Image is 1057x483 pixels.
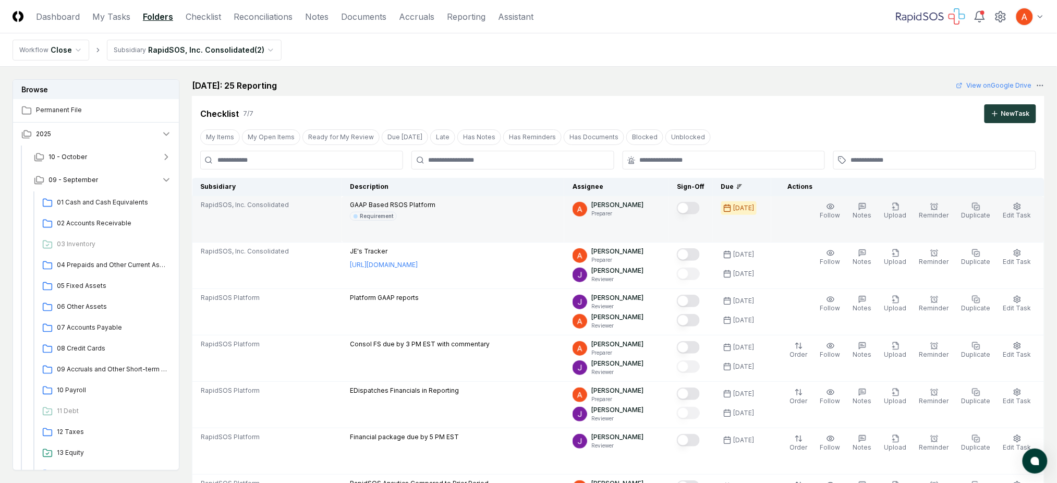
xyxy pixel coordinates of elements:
[57,448,167,457] span: 13 Equity
[591,405,643,415] p: [PERSON_NAME]
[820,211,841,219] span: Follow
[1001,247,1034,269] button: Edit Task
[341,10,386,23] a: Documents
[200,107,239,120] div: Checklist
[818,200,843,222] button: Follow
[919,397,949,405] span: Reminder
[13,80,179,99] h3: Browse
[818,247,843,269] button: Follow
[573,295,587,309] img: ACg8ocKTC56tjQR6-o9bi8poVV4j_qMfO6M0RniyL9InnBgkmYdNig=s96-c
[573,202,587,216] img: ACg8ocK3mdmu6YYpaRl40uhUUGu9oxSxFSb1vbjsnEih2JuwAH1PGA=s96-c
[962,351,991,358] span: Duplicate
[884,443,907,451] span: Upload
[36,129,51,139] span: 2025
[790,351,808,358] span: Order
[92,10,130,23] a: My Tasks
[962,443,991,451] span: Duplicate
[959,340,993,361] button: Duplicate
[591,415,643,422] p: Reviewer
[399,10,434,23] a: Accruals
[591,349,643,357] p: Preparer
[788,340,810,361] button: Order
[591,395,643,403] p: Preparer
[853,304,872,312] span: Notes
[734,316,755,325] div: [DATE]
[57,427,167,437] span: 12 Taxes
[962,304,991,312] span: Duplicate
[734,408,755,418] div: [DATE]
[734,250,755,259] div: [DATE]
[591,322,643,330] p: Reviewer
[917,247,951,269] button: Reminder
[853,351,872,358] span: Notes
[734,269,755,279] div: [DATE]
[38,423,172,442] a: 12 Taxes
[677,388,700,400] button: Mark complete
[677,360,700,373] button: Mark complete
[882,432,909,454] button: Upload
[962,258,991,265] span: Duplicate
[350,247,418,256] p: JE's Tracker
[919,211,949,219] span: Reminder
[57,281,167,291] span: 05 Fixed Assets
[234,10,293,23] a: Reconciliations
[48,175,98,185] span: 09 - September
[853,211,872,219] span: Notes
[721,182,763,191] div: Due
[350,386,459,395] p: EDispatches Financials in Reporting
[790,397,808,405] span: Order
[1016,8,1033,25] img: ACg8ocK3mdmu6YYpaRl40uhUUGu9oxSxFSb1vbjsnEih2JuwAH1PGA=s96-c
[186,10,221,23] a: Checklist
[38,319,172,337] a: 07 Accounts Payable
[919,443,949,451] span: Reminder
[956,81,1032,90] a: View onGoogle Drive
[1003,397,1031,405] span: Edit Task
[917,386,951,408] button: Reminder
[36,10,80,23] a: Dashboard
[38,340,172,358] a: 08 Credit Cards
[57,198,167,207] span: 01 Cash and Cash Equivalents
[734,296,755,306] div: [DATE]
[36,105,172,115] span: Permanent File
[302,129,380,145] button: Ready for My Review
[342,178,564,196] th: Description
[677,295,700,307] button: Mark complete
[13,40,282,61] nav: breadcrumb
[350,260,418,270] a: [URL][DOMAIN_NAME]
[851,293,874,315] button: Notes
[573,341,587,356] img: ACg8ocK3mdmu6YYpaRl40uhUUGu9oxSxFSb1vbjsnEih2JuwAH1PGA=s96-c
[591,256,643,264] p: Preparer
[350,293,419,303] p: Platform GAAP reports
[498,10,533,23] a: Assistant
[917,340,951,361] button: Reminder
[57,365,167,374] span: 09 Accruals and Other Short-term Liabilities
[447,10,485,23] a: Reporting
[1001,340,1034,361] button: Edit Task
[959,386,993,408] button: Duplicate
[677,268,700,280] button: Mark complete
[882,247,909,269] button: Upload
[788,386,810,408] button: Order
[305,10,329,23] a: Notes
[820,351,841,358] span: Follow
[665,129,711,145] button: Unblocked
[242,129,300,145] button: My Open Items
[962,211,991,219] span: Duplicate
[882,386,909,408] button: Upload
[591,368,643,376] p: Reviewer
[591,340,643,349] p: [PERSON_NAME]
[818,293,843,315] button: Follow
[884,258,907,265] span: Upload
[38,277,172,296] a: 05 Fixed Assets
[1003,211,1031,219] span: Edit Task
[350,432,459,442] p: Financial package due by 5 PM EST
[1001,386,1034,408] button: Edit Task
[734,343,755,352] div: [DATE]
[985,104,1036,123] button: NewTask
[573,360,587,375] img: ACg8ocKTC56tjQR6-o9bi8poVV4j_qMfO6M0RniyL9InnBgkmYdNig=s96-c
[626,129,663,145] button: Blocked
[38,214,172,233] a: 02 Accounts Receivable
[564,129,624,145] button: Has Documents
[1001,432,1034,454] button: Edit Task
[820,443,841,451] span: Follow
